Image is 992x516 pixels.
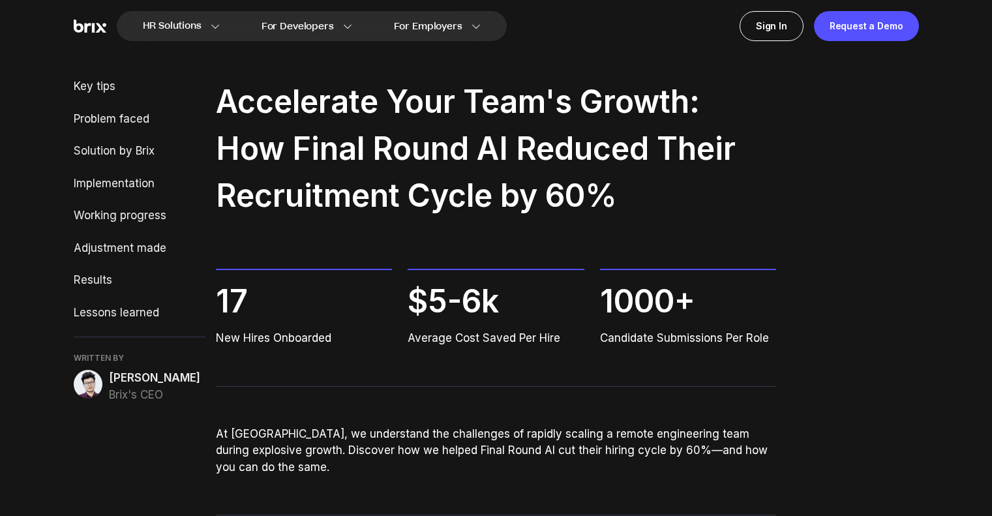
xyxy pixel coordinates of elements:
[216,426,776,476] p: At [GEOGRAPHIC_DATA], we understand the challenges of rapidly scaling a remote engineering team d...
[216,330,392,347] span: New Hires Onboarded
[600,278,776,325] span: 1000+
[394,20,462,33] span: For Employers
[74,20,106,33] img: Brix Logo
[143,16,202,37] span: HR Solutions
[600,330,776,347] span: Candidate Submissions Per Role
[740,11,804,41] a: Sign In
[408,278,584,325] span: $5-6k
[74,370,102,399] img: alex
[74,78,206,95] div: Key tips
[109,370,200,387] span: [PERSON_NAME]
[74,111,206,128] div: Problem faced
[74,353,206,363] span: WRITTEN BY
[814,11,919,41] a: Request a Demo
[74,143,206,160] div: Solution by Brix
[74,305,206,322] div: Lessons learned
[408,330,584,347] span: Average Cost Saved Per Hire
[216,278,392,325] span: 17
[216,78,776,219] h2: Accelerate Your Team's Growth: How Final Round AI Reduced Their Recruitment Cycle by 60%
[74,240,206,257] div: Adjustment made
[262,20,334,33] span: For Developers
[109,387,200,404] span: Brix's CEO
[74,272,206,289] div: Results
[74,175,206,192] div: Implementation
[74,207,206,224] div: Working progress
